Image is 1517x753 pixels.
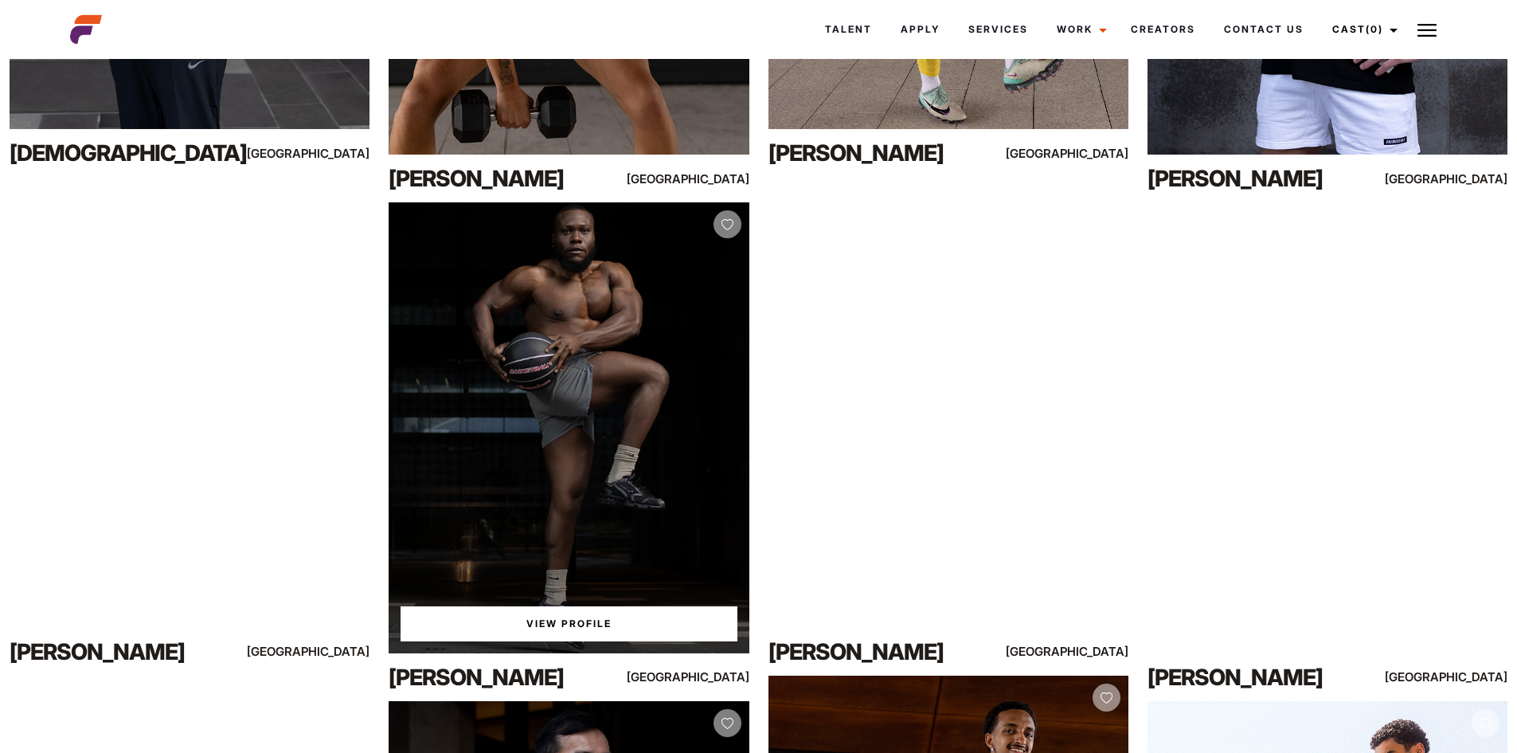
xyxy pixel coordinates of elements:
div: [PERSON_NAME] [389,163,604,194]
img: cropped-aefm-brand-fav-22-square.png [70,14,102,45]
a: Work [1042,8,1116,51]
a: Cast(0) [1318,8,1407,51]
div: [GEOGRAPHIC_DATA] [1020,143,1128,163]
a: Apply [886,8,954,51]
div: [PERSON_NAME] [10,636,225,668]
a: Contact Us [1210,8,1318,51]
img: Burger icon [1417,21,1437,40]
a: Creators [1116,8,1210,51]
a: Services [954,8,1042,51]
a: View Jae W'sProfile [401,606,737,641]
a: Talent [811,8,886,51]
div: [GEOGRAPHIC_DATA] [1399,169,1507,189]
div: [GEOGRAPHIC_DATA] [641,169,749,189]
div: [PERSON_NAME] [389,661,604,693]
div: [PERSON_NAME] [1148,661,1363,693]
div: [GEOGRAPHIC_DATA] [1020,641,1128,661]
div: [GEOGRAPHIC_DATA] [262,143,370,163]
div: [PERSON_NAME] [1148,163,1363,194]
div: [PERSON_NAME] [768,137,984,169]
div: [GEOGRAPHIC_DATA] [641,667,749,687]
div: [DEMOGRAPHIC_DATA] [10,137,225,169]
div: [PERSON_NAME] [768,636,984,668]
div: [GEOGRAPHIC_DATA] [1399,667,1507,687]
div: [GEOGRAPHIC_DATA] [262,641,370,661]
span: (0) [1366,23,1383,35]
